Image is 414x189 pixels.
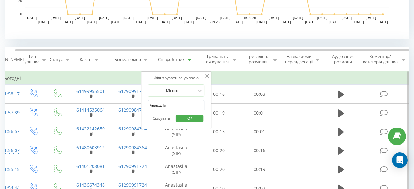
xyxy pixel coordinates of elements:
text: 0 [20,12,22,16]
a: 61290991754 [118,88,147,94]
text: [DATE] [63,20,73,24]
text: [DATE] [99,16,109,20]
input: Введіть значення [148,100,205,111]
text: [DATE] [26,16,37,20]
text: [DATE] [147,16,158,20]
div: Open Intercom Messenger [392,152,408,168]
a: 61414535064 [76,107,105,113]
a: 61290984364 [118,144,147,150]
text: [DATE] [232,20,243,24]
text: [DATE] [317,16,328,20]
text: [DATE] [136,20,146,24]
span: OK [181,113,199,123]
text: 16.09.25 [207,20,220,24]
div: Тривалість очікування [204,54,230,65]
a: 61290984732 [118,107,147,113]
text: [DATE] [342,16,352,20]
text: [DATE] [160,20,170,24]
td: 00:20 [199,160,239,179]
text: [DATE] [111,20,122,24]
text: [DATE] [196,16,206,20]
div: Клієнт [80,57,92,62]
div: Тип дзвінка [25,54,39,65]
text: [DATE] [378,20,388,24]
text: [DATE] [269,16,279,20]
div: Співробітник [158,57,185,62]
div: 11:57:39 [2,106,15,119]
text: [DATE] [305,20,315,24]
text: [DATE] [354,20,364,24]
div: Бізнес номер [114,57,141,62]
td: Anastasiia (SIP) [154,141,199,160]
text: [DATE] [75,16,85,20]
td: Anastasiia (SIP) [154,122,199,141]
td: 00:03 [239,85,280,104]
td: 00:20 [199,141,239,160]
a: 61422142650 [76,126,105,132]
text: [DATE] [87,20,97,24]
text: [DATE] [38,20,49,24]
div: Статус [50,57,63,62]
td: 00:15 [199,122,239,141]
a: 61480603912 [76,144,105,150]
text: 19.09.25 [243,16,256,20]
td: 00:01 [239,122,280,141]
a: 61290991724 [118,163,147,169]
td: 00:16 [199,85,239,104]
text: [DATE] [256,20,267,24]
text: [DATE] [123,16,134,20]
td: 00:01 [239,104,280,122]
a: 61499955501 [76,88,105,94]
a: 61401208081 [76,163,105,169]
text: [DATE] [50,16,61,20]
a: 61290984364 [118,126,147,132]
button: Скасувати [148,115,175,123]
text: [DATE] [281,20,291,24]
td: 00:19 [239,160,280,179]
div: Коментар/категорія дзвінка [361,54,399,65]
div: 11:58:17 [2,88,15,100]
text: [DATE] [220,16,231,20]
text: [DATE] [184,20,194,24]
td: 00:19 [199,104,239,122]
div: Аудіозапис розмови [327,54,359,65]
text: [DATE] [293,16,303,20]
a: 61436674348 [76,182,105,188]
div: 11:56:07 [2,144,15,157]
div: 11:55:15 [2,163,15,176]
button: OK [176,115,204,123]
text: [DATE] [366,16,376,20]
div: 11:56:57 [2,125,15,138]
td: Anastasiia (SIP) [154,160,199,179]
td: 00:16 [239,141,280,160]
a: 61290991724 [118,182,147,188]
text: [DATE] [329,20,340,24]
div: Назва схеми переадресації [285,54,313,65]
div: Фільтрувати за умовою [148,75,205,81]
div: Тривалість розмови [245,54,270,65]
text: [DATE] [172,16,182,20]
